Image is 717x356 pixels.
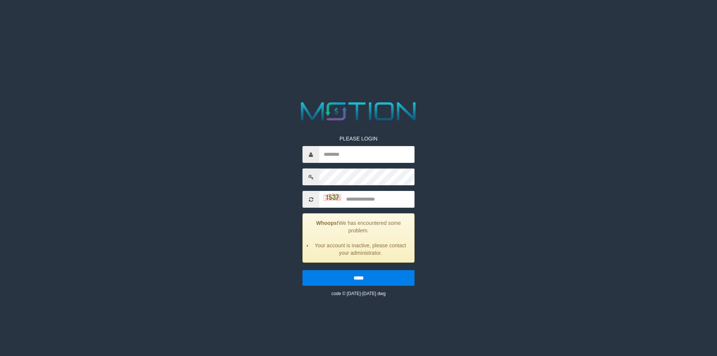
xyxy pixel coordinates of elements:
[316,220,339,226] strong: Whoops!
[302,135,415,142] p: PLEASE LOGIN
[312,242,409,257] li: Your account is inactive, please contact your administrator.
[296,99,421,124] img: MOTION_logo.png
[323,194,342,201] img: captcha
[302,213,415,263] div: We has encountered some problem.
[331,291,385,296] small: code © [DATE]-[DATE] dwg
